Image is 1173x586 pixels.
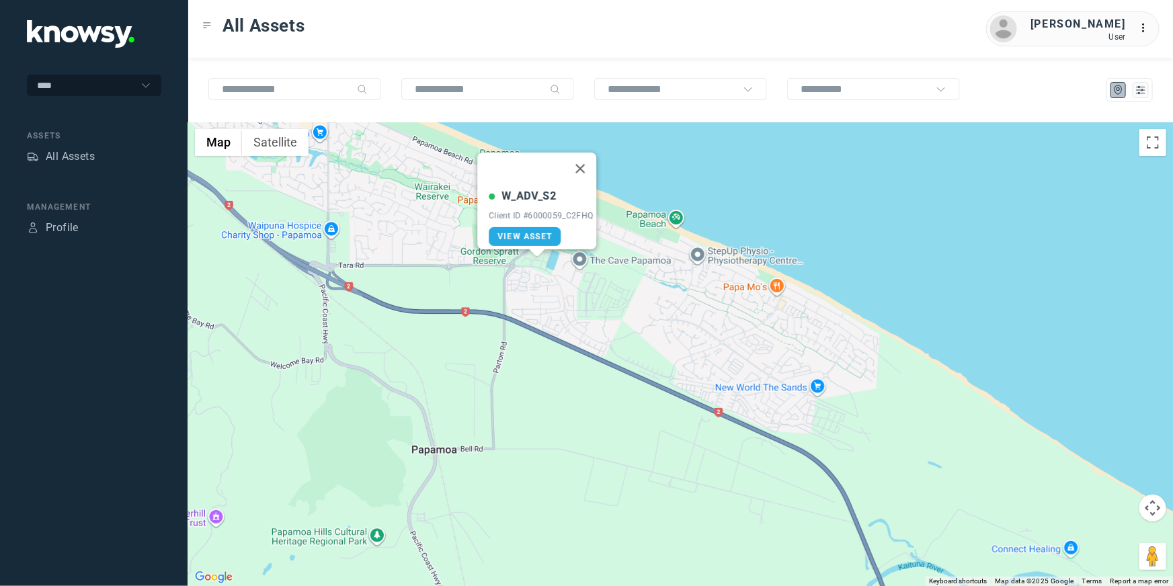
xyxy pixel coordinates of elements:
div: Search [357,84,368,95]
a: AssetsAll Assets [27,149,95,165]
img: Application Logo [27,20,134,48]
tspan: ... [1140,23,1154,33]
img: avatar.png [990,15,1017,42]
span: View Asset [497,232,552,241]
button: Show street map [195,129,242,156]
button: Drag Pegman onto the map to open Street View [1139,543,1166,570]
a: Report a map error [1110,577,1169,585]
div: W_ADV_S2 [501,188,556,204]
button: Close [564,153,596,185]
button: Map camera controls [1139,495,1166,521]
div: [PERSON_NAME] [1030,16,1126,32]
div: Toggle Menu [202,21,212,30]
div: User [1030,32,1126,42]
div: Assets [27,151,39,163]
a: ProfileProfile [27,220,79,236]
div: Client ID #6000059_C2FHQ [489,211,593,220]
img: Google [192,569,236,586]
div: Assets [27,130,161,142]
div: All Assets [46,149,95,165]
div: Map [1113,84,1125,96]
a: View Asset [489,227,561,246]
a: Open this area in Google Maps (opens a new window) [192,569,236,586]
div: List [1135,84,1147,96]
button: Keyboard shortcuts [929,577,987,586]
button: Show satellite imagery [242,129,309,156]
div: : [1139,20,1156,36]
a: Terms (opens in new tab) [1082,577,1102,585]
div: Search [550,84,561,95]
span: All Assets [223,13,305,38]
div: Profile [27,222,39,234]
div: Profile [46,220,79,236]
div: Management [27,201,161,213]
div: : [1139,20,1156,38]
span: Map data ©2025 Google [995,577,1074,585]
button: Toggle fullscreen view [1139,129,1166,156]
